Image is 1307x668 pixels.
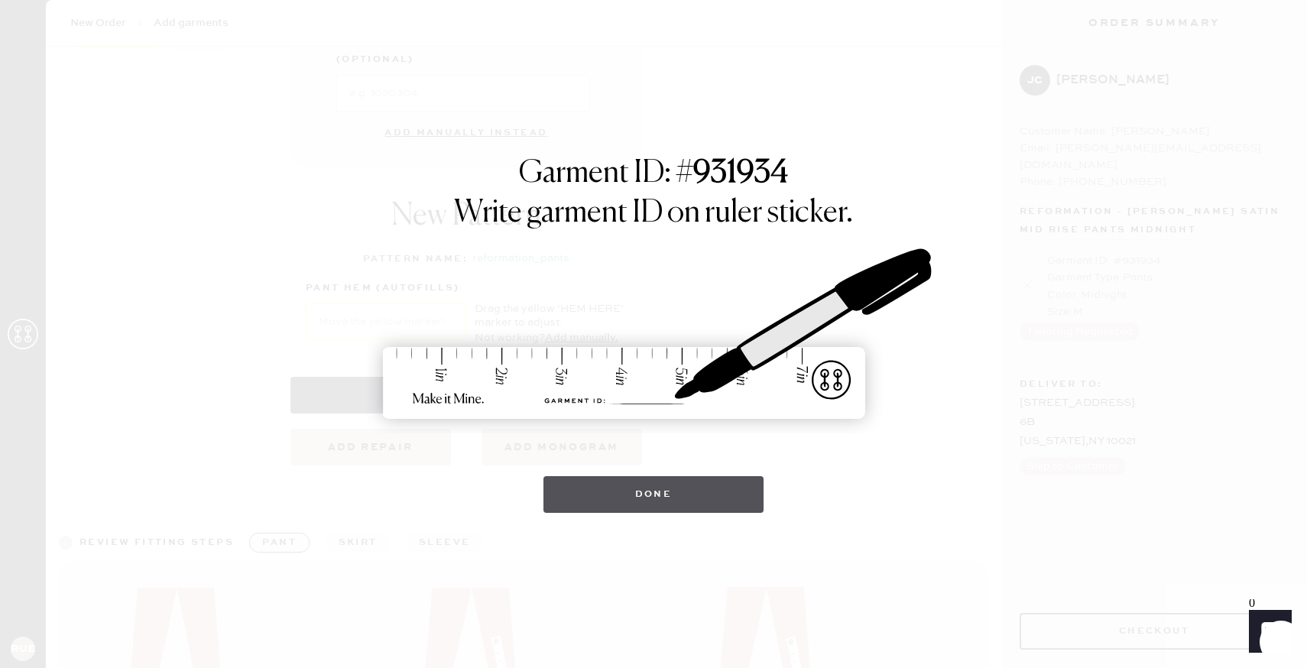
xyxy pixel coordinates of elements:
[454,195,853,232] h1: Write garment ID on ruler sticker.
[519,155,788,195] h1: Garment ID: #
[543,476,764,513] button: Done
[367,209,940,461] img: ruler-sticker-sharpie.svg
[1234,599,1300,665] iframe: Front Chat
[693,158,788,189] strong: 931934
